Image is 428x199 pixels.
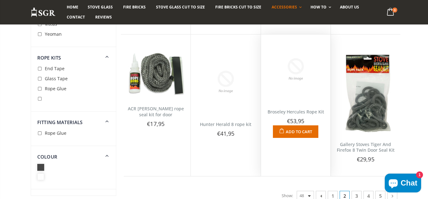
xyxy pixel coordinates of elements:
span: Home [67,4,78,10]
button: Add to Cart [273,125,318,138]
span: Black [37,164,45,170]
span: Fire Bricks Cut To Size [215,4,261,10]
img: Tiger And Gallery Firefox 8 Twin Door Seal Kit [334,50,397,134]
span: Glass Tape [45,76,68,81]
span: Accessories [272,4,297,10]
img: Stove Glass Replacement [31,7,56,18]
span: €17,95 [147,120,164,128]
span: €29,95 [357,155,374,163]
a: Accessories [267,2,305,12]
span: Reviews [95,14,112,20]
a: Gallery Stoves Tiger And Firefox 8 Twin Door Seal Kit [337,141,394,153]
span: Fire Bricks [123,4,146,10]
span: Vitcas [45,21,57,27]
span: Rope Glue [45,130,66,136]
span: €53,95 [287,117,305,125]
img: ACR Buxton rope seal kit for door [124,50,187,99]
a: Hunter Herald 8 rope kit [200,121,251,127]
a: Broseley Hercules Rope Kit [268,109,324,115]
inbox-online-store-chat: Shopify online store chat [383,174,423,194]
a: 0 [384,6,397,18]
a: About us [335,2,364,12]
a: Contact [62,12,90,22]
a: Stove Glass Cut To Size [151,2,209,12]
a: Home [62,2,83,12]
span: €41,95 [217,130,235,137]
span: Fitting Materials [37,119,83,125]
span: Stove Glass [88,4,113,10]
span: About us [340,4,359,10]
span: Rope Glue [45,86,66,92]
span: Add to Cart [286,129,312,134]
span: Rope Kits [37,55,61,61]
a: Fire Bricks Cut To Size [211,2,266,12]
a: Stove Glass [83,2,117,12]
a: Fire Bricks [118,2,150,12]
span: 0 [392,8,397,13]
span: Colour [37,154,57,160]
span: End Tape [45,65,65,71]
a: Reviews [91,12,117,22]
span: Contact [67,14,85,20]
a: How To [306,2,334,12]
span: White [37,173,45,179]
span: Yeoman [45,31,62,37]
span: How To [311,4,326,10]
a: ACR [PERSON_NAME] rope seal kit for door [128,106,184,118]
span: Stove Glass Cut To Size [156,4,205,10]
